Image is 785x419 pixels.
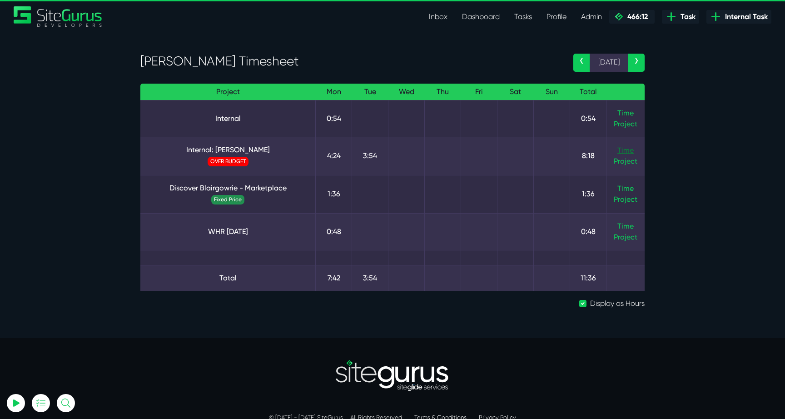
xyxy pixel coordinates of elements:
[570,213,606,250] td: 0:48
[14,6,103,27] img: Sitegurus Logo
[614,119,637,130] a: Project
[507,8,539,26] a: Tasks
[570,100,606,137] td: 0:54
[570,137,606,175] td: 8:18
[316,84,352,100] th: Mon
[352,265,388,291] td: 3:54
[425,84,461,100] th: Thu
[388,84,425,100] th: Wed
[140,265,316,291] td: Total
[534,84,570,100] th: Sun
[422,8,455,26] a: Inbox
[617,184,634,193] a: Time
[614,194,637,205] a: Project
[14,6,103,27] a: SiteGurus
[662,10,699,24] a: Task
[628,54,645,72] a: ›
[590,298,645,309] label: Display as Hours
[316,213,352,250] td: 0:48
[316,265,352,291] td: 7:42
[148,183,308,194] a: Discover Blairgowrie - Marketplace
[590,54,628,72] span: [DATE]
[148,145,308,155] a: Internal: [PERSON_NAME]
[617,222,634,230] a: Time
[148,113,308,124] a: Internal
[316,175,352,213] td: 1:36
[677,11,696,22] span: Task
[570,175,606,213] td: 1:36
[497,84,534,100] th: Sat
[706,10,771,24] a: Internal Task
[208,157,248,166] span: OVER BUDGET
[455,8,507,26] a: Dashboard
[40,51,119,62] p: Nothing tracked yet! 🙂
[570,265,606,291] td: 11:36
[614,156,637,167] a: Project
[617,109,634,117] a: Time
[352,137,388,175] td: 3:54
[140,84,316,100] th: Project
[609,10,655,24] a: 466:12
[614,232,637,243] a: Project
[624,12,648,21] span: 466:12
[211,195,244,205] span: Fixed Price
[539,8,574,26] a: Profile
[721,11,768,22] span: Internal Task
[573,54,590,72] a: ‹
[461,84,497,100] th: Fri
[140,54,560,69] h3: [PERSON_NAME] Timesheet
[352,84,388,100] th: Tue
[570,84,606,100] th: Total
[574,8,609,26] a: Admin
[617,146,634,155] a: Time
[316,137,352,175] td: 4:24
[148,226,308,237] a: WHR [DATE]
[316,100,352,137] td: 0:54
